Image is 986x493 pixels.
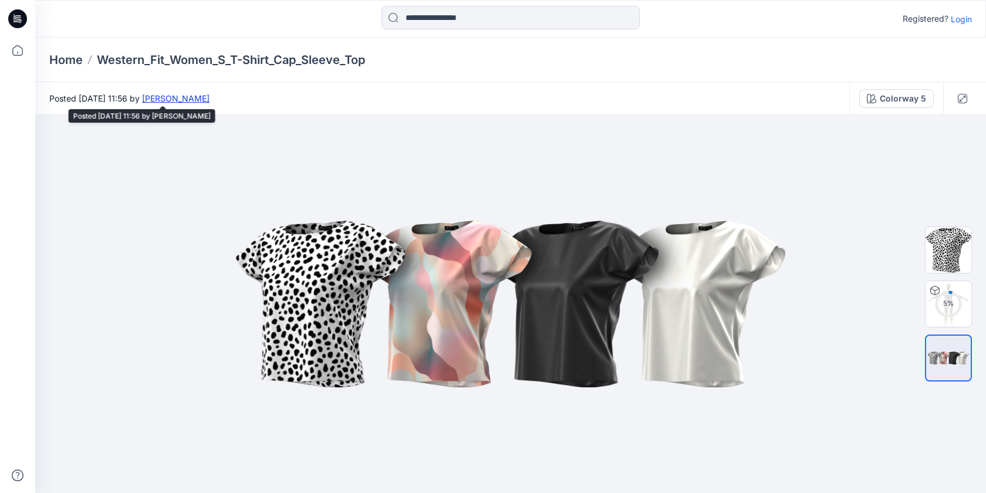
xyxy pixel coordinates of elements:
p: Western_Fit_Women_S_T-Shirt_Cap_Sleeve_Top [97,52,365,68]
div: 5 % [934,299,963,309]
p: Login [951,13,972,25]
a: [PERSON_NAME] [142,93,210,103]
span: Posted [DATE] 11:56 by [49,92,210,104]
button: Colorway 5 [859,89,934,108]
div: Colorway 5 [880,92,926,105]
p: Registered? [903,12,948,26]
a: Home [49,52,83,68]
img: eyJhbGciOiJIUzI1NiIsImtpZCI6IjAiLCJzbHQiOiJzZXMiLCJ0eXAiOiJKV1QifQ.eyJkYXRhIjp7InR5cGUiOiJzdG9yYW... [217,128,804,480]
img: Colorway Cover [926,227,971,273]
img: All colorways [926,345,971,372]
img: Western_Fit_Women_S_T-Shirt_Cap_Sleeve_Top Colorway 5 [926,281,971,327]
